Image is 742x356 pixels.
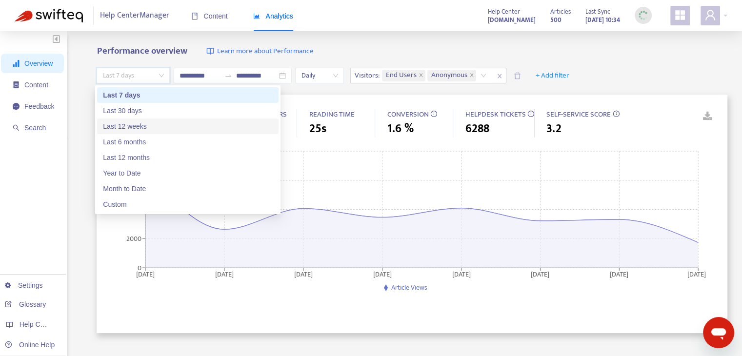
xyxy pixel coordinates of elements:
span: Articles [550,6,571,17]
span: Content [24,81,48,89]
div: Last 7 days [103,90,273,100]
span: container [13,81,20,88]
div: Last 30 days [103,105,273,116]
span: + Add filter [536,70,569,81]
div: Last 12 months [97,150,279,165]
strong: [DOMAIN_NAME] [488,15,536,25]
span: Help Center Manager [100,6,169,25]
tspan: [DATE] [215,268,234,279]
span: Help Centers [20,320,60,328]
span: Daily [301,68,338,83]
span: CONVERSION [387,108,428,120]
button: + Add filter [528,68,577,83]
div: Last 12 months [103,152,273,163]
iframe: Botón para iniciar la ventana de mensajería [703,317,734,348]
span: user [704,9,716,21]
span: appstore [674,9,686,21]
div: Custom [103,199,273,210]
span: signal [13,60,20,67]
div: Last 12 weeks [103,121,273,132]
tspan: [DATE] [688,268,706,279]
span: Help Center [488,6,520,17]
strong: [DATE] 10:34 [585,15,620,25]
tspan: [DATE] [452,268,471,279]
span: Article Views [391,282,427,293]
div: Month to Date [103,183,273,194]
a: [DOMAIN_NAME] [488,14,536,25]
tspan: [DATE] [531,268,550,279]
tspan: 0 [138,262,141,273]
div: Last 30 days [97,103,279,119]
div: Custom [97,197,279,212]
div: Month to Date [97,181,279,197]
span: SELF-SERVICE SCORE [546,108,611,120]
span: book [191,13,198,20]
span: Content [191,12,228,20]
span: Search [24,124,46,132]
span: READING TIME [309,108,354,120]
a: Glossary [5,300,46,308]
span: Anonymous [427,70,476,81]
span: HELPDESK TICKETS [465,108,525,120]
span: 3.2 [546,120,562,138]
a: Settings [5,281,43,289]
span: Anonymous [431,70,467,81]
span: 25s [309,120,326,138]
span: Feedback [24,102,54,110]
tspan: [DATE] [294,268,313,279]
b: Performance overview [97,43,187,59]
span: Analytics [253,12,293,20]
span: delete [514,72,521,79]
div: Year to Date [97,165,279,181]
div: Last 7 days [97,87,279,103]
span: End Users [382,70,425,81]
span: message [13,103,20,110]
span: End Users [386,70,417,81]
div: Last 6 months [103,137,273,147]
img: sync_loading.0b5143dde30e3a21642e.gif [637,9,649,21]
img: image-link [206,47,214,55]
span: to [224,72,232,79]
span: Last Sync [585,6,610,17]
span: Overview [24,59,53,67]
a: Learn more about Performance [206,46,313,57]
tspan: [DATE] [610,268,629,279]
span: close [493,70,506,82]
tspan: [DATE] [136,268,155,279]
span: area-chart [253,13,260,20]
span: 6288 [465,120,489,138]
tspan: [DATE] [373,268,392,279]
span: close [469,73,474,79]
tspan: 2000 [126,233,141,244]
img: Swifteq [15,9,83,22]
span: Visitors : [351,68,381,83]
span: close [419,73,423,79]
span: Learn more about Performance [217,46,313,57]
a: Online Help [5,341,55,349]
div: Last 6 months [97,134,279,150]
div: Year to Date [103,168,273,178]
span: Last 7 days [102,68,164,83]
span: 1.6 % [387,120,413,138]
span: swap-right [224,72,232,79]
span: search [13,124,20,131]
tspan: 4000 [126,204,141,215]
strong: 500 [550,15,562,25]
div: Last 12 weeks [97,119,279,134]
